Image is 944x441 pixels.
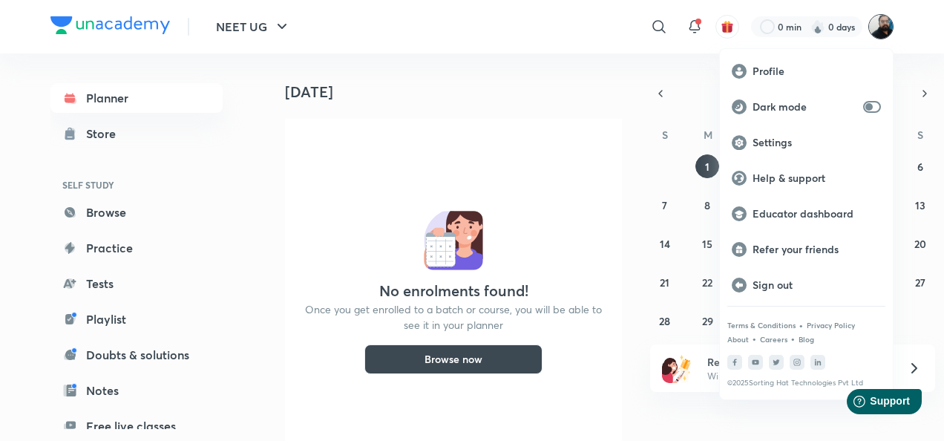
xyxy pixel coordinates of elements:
[812,383,928,425] iframe: Help widget launcher
[720,125,893,160] a: Settings
[720,53,893,89] a: Profile
[753,278,881,292] p: Sign out
[720,232,893,267] a: Refer your friends
[753,243,881,256] p: Refer your friends
[799,335,814,344] a: Blog
[727,335,749,344] a: About
[753,65,881,78] p: Profile
[720,160,893,196] a: Help & support
[752,332,757,345] div: •
[753,207,881,220] p: Educator dashboard
[760,335,787,344] a: Careers
[799,318,804,332] div: •
[807,321,855,330] a: Privacy Policy
[753,136,881,149] p: Settings
[753,171,881,185] p: Help & support
[720,196,893,232] a: Educator dashboard
[727,321,796,330] a: Terms & Conditions
[753,100,857,114] p: Dark mode
[790,332,796,345] div: •
[727,379,885,388] p: © 2025 Sorting Hat Technologies Pvt Ltd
